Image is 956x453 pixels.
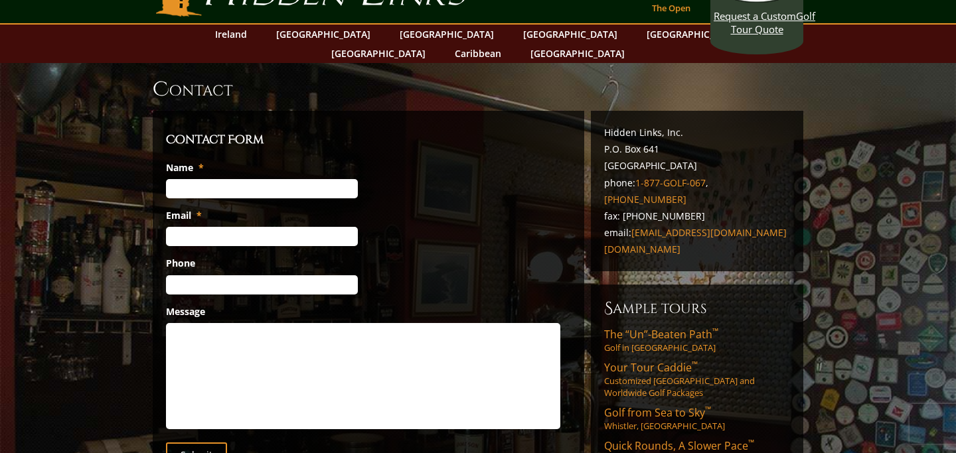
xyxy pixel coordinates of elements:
a: [GEOGRAPHIC_DATA] [325,44,432,63]
a: 1-877-GOLF-067 [635,176,706,189]
span: Quick Rounds, A Slower Pace [604,438,754,453]
a: [GEOGRAPHIC_DATA] [270,25,377,44]
a: The “Un”-Beaten Path™Golf in [GEOGRAPHIC_DATA] [604,327,790,354]
a: Your Tour Caddie™Customized [GEOGRAPHIC_DATA] and Worldwide Golf Packages [604,360,790,399]
label: Message [166,306,205,318]
sup: ™ [712,326,718,337]
span: Golf from Sea to Sky [604,405,711,420]
label: Phone [166,257,195,269]
sup: ™ [692,359,698,370]
a: Ireland [208,25,254,44]
span: Your Tour Caddie [604,360,698,375]
h1: Contact [153,76,803,103]
a: Golf from Sea to Sky™Whistler, [GEOGRAPHIC_DATA] [604,405,790,432]
a: [GEOGRAPHIC_DATA] [640,25,748,44]
label: Name [166,162,204,174]
h6: Sample Tours [604,298,790,319]
a: Caribbean [448,44,508,63]
a: [GEOGRAPHIC_DATA] [524,44,631,63]
a: [DOMAIN_NAME] [604,243,680,255]
span: The “Un”-Beaten Path [604,327,718,342]
a: [EMAIL_ADDRESS][DOMAIN_NAME] [631,226,787,239]
h3: Contact Form [166,131,571,149]
a: [GEOGRAPHIC_DATA] [517,25,624,44]
sup: ™ [748,437,754,448]
a: [PHONE_NUMBER] [604,193,686,206]
span: Request a Custom [714,9,796,23]
a: [GEOGRAPHIC_DATA] [393,25,501,44]
label: Email [166,210,202,222]
sup: ™ [705,404,711,415]
p: Hidden Links, Inc. P.O. Box 641 [GEOGRAPHIC_DATA] phone: , fax: [PHONE_NUMBER] email: [604,124,790,258]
